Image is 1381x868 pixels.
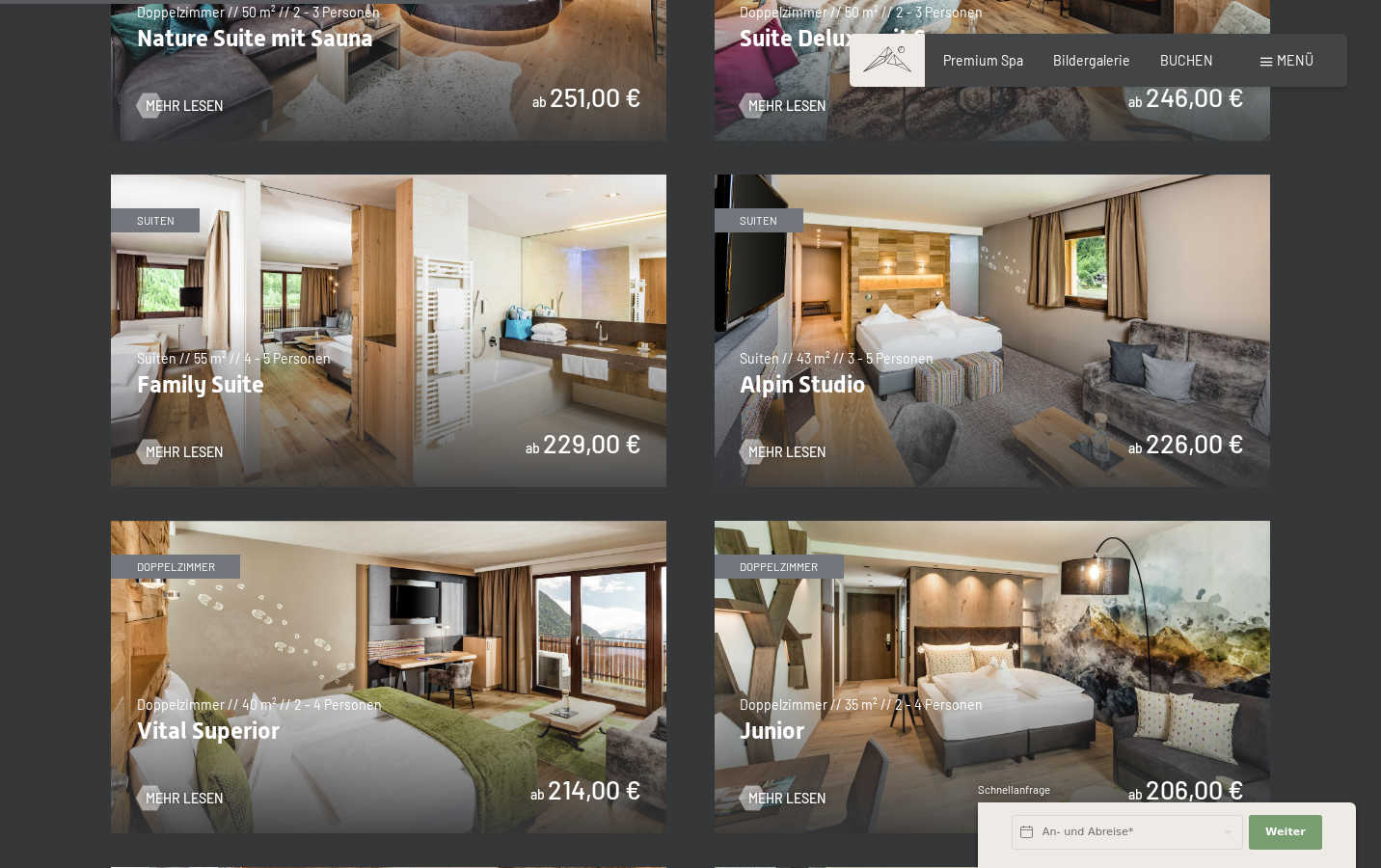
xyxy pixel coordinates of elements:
[715,521,1270,833] img: Junior
[137,789,223,808] a: Mehr Lesen
[748,789,826,808] span: Mehr Lesen
[943,52,1023,68] a: Premium Spa
[740,443,826,462] a: Mehr Lesen
[1265,825,1306,840] span: Weiter
[715,175,1270,487] img: Alpin Studio
[748,96,826,116] span: Mehr Lesen
[146,443,223,462] span: Mehr Lesen
[137,443,223,462] a: Mehr Lesen
[748,443,826,462] span: Mehr Lesen
[1053,52,1130,68] a: Bildergalerie
[146,789,223,808] span: Mehr Lesen
[740,789,826,808] a: Mehr Lesen
[111,175,666,487] img: Family Suite
[111,521,666,833] img: Vital Superior
[1249,815,1322,850] button: Weiter
[111,521,666,531] a: Vital Superior
[137,96,223,116] a: Mehr Lesen
[146,96,223,116] span: Mehr Lesen
[1160,52,1213,68] a: BUCHEN
[111,175,666,185] a: Family Suite
[715,175,1270,185] a: Alpin Studio
[715,521,1270,531] a: Junior
[1277,52,1313,68] span: Menü
[978,783,1050,796] span: Schnellanfrage
[740,96,826,116] a: Mehr Lesen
